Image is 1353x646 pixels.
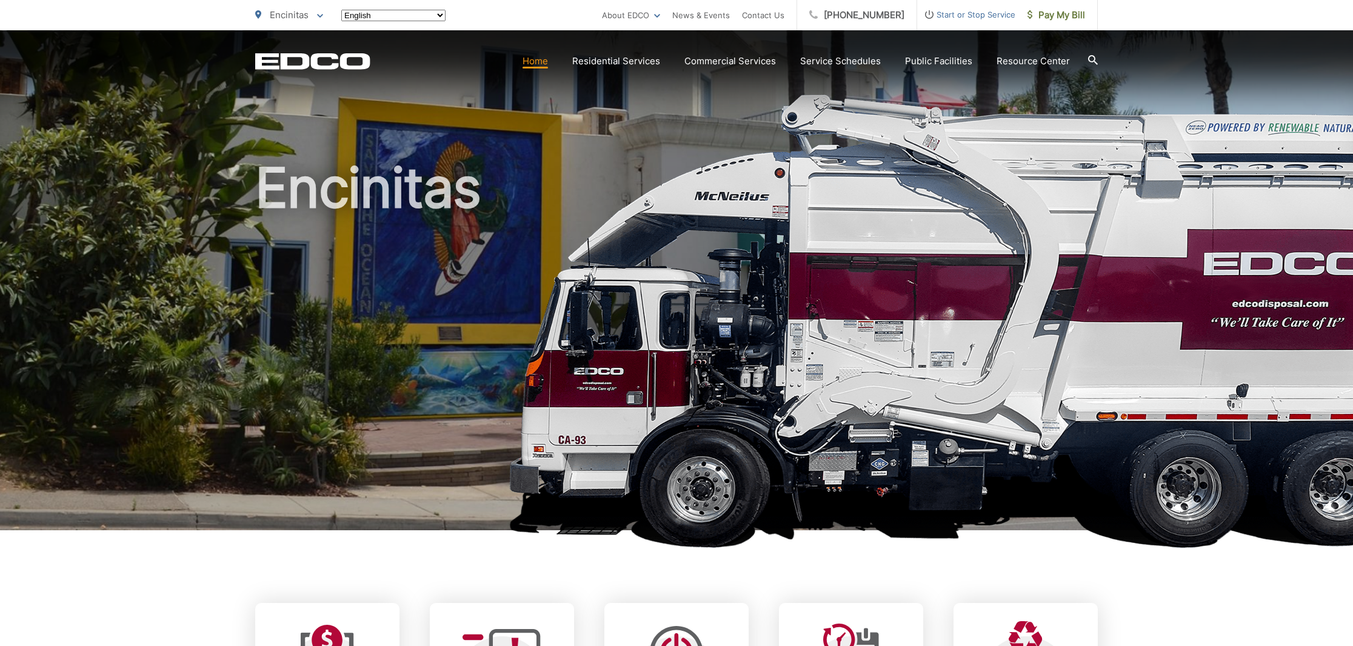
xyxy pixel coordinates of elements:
a: Resource Center [997,54,1070,68]
select: Select a language [341,10,446,21]
h1: Encinitas [255,158,1098,541]
a: News & Events [672,8,730,22]
a: Public Facilities [905,54,972,68]
a: Commercial Services [684,54,776,68]
a: EDCD logo. Return to the homepage. [255,53,370,70]
a: Residential Services [572,54,660,68]
a: Contact Us [742,8,784,22]
a: About EDCO [602,8,660,22]
span: Pay My Bill [1027,8,1085,22]
span: Encinitas [270,9,309,21]
a: Home [523,54,548,68]
a: Service Schedules [800,54,881,68]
